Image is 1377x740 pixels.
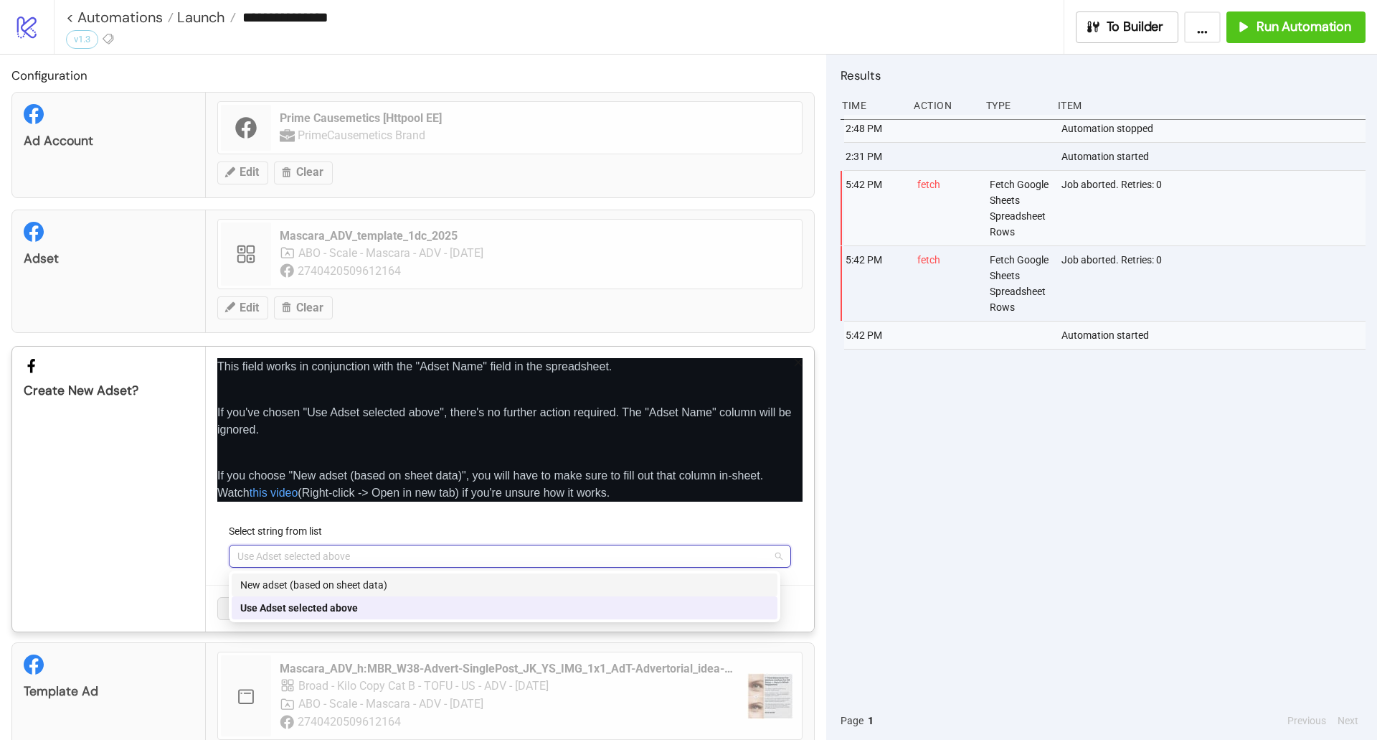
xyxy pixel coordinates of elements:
div: Create new adset? [24,383,194,399]
div: 2:48 PM [844,115,906,142]
div: Use Adset selected above [240,600,769,616]
div: Automation started [1060,143,1369,170]
div: 5:42 PM [844,322,906,349]
button: 1 [863,713,878,729]
p: This field works in conjunction with the "Adset Name" field in the spreadsheet. [217,358,803,375]
div: Type [985,92,1046,119]
span: Run Automation [1257,19,1351,35]
span: Launch [174,8,225,27]
div: 5:42 PM [844,171,906,245]
h2: Configuration [11,66,815,85]
a: Launch [174,10,236,24]
span: Use Adset selected above [237,545,782,567]
button: To Builder [1076,11,1179,43]
div: Fetch Google Sheets Spreadsheet Rows [988,246,1050,321]
button: Previous [1283,713,1330,729]
div: Automation started [1060,322,1369,349]
div: fetch [916,171,978,245]
span: To Builder [1107,19,1164,35]
button: Next [1333,713,1363,729]
div: Item [1056,92,1366,119]
span: Page [841,713,863,729]
div: 2:31 PM [844,143,906,170]
div: Use Adset selected above [232,596,777,619]
label: Select string from list [229,523,331,539]
button: Cancel [217,597,270,620]
h2: Results [841,66,1366,85]
div: New adset (based on sheet data) [240,577,769,593]
div: v1.3 [66,30,98,49]
div: New adset (based on sheet data) [232,573,777,596]
div: Action [912,92,974,119]
p: If you choose "New adset (based on sheet data)", you will have to make sure to fill out that colu... [217,467,803,502]
p: If you've chosen "Use Adset selected above", there's no further action required. The "Adset Name"... [217,404,803,439]
button: Run Automation [1226,11,1366,43]
span: close [793,357,803,367]
a: < Automations [66,10,174,24]
a: this video [250,487,298,499]
div: 5:42 PM [844,246,906,321]
div: Job aborted. Retries: 0 [1060,246,1369,321]
div: fetch [916,246,978,321]
div: Time [841,92,902,119]
div: Job aborted. Retries: 0 [1060,171,1369,245]
div: Fetch Google Sheets Spreadsheet Rows [988,171,1050,245]
button: ... [1184,11,1221,43]
div: Automation stopped [1060,115,1369,142]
